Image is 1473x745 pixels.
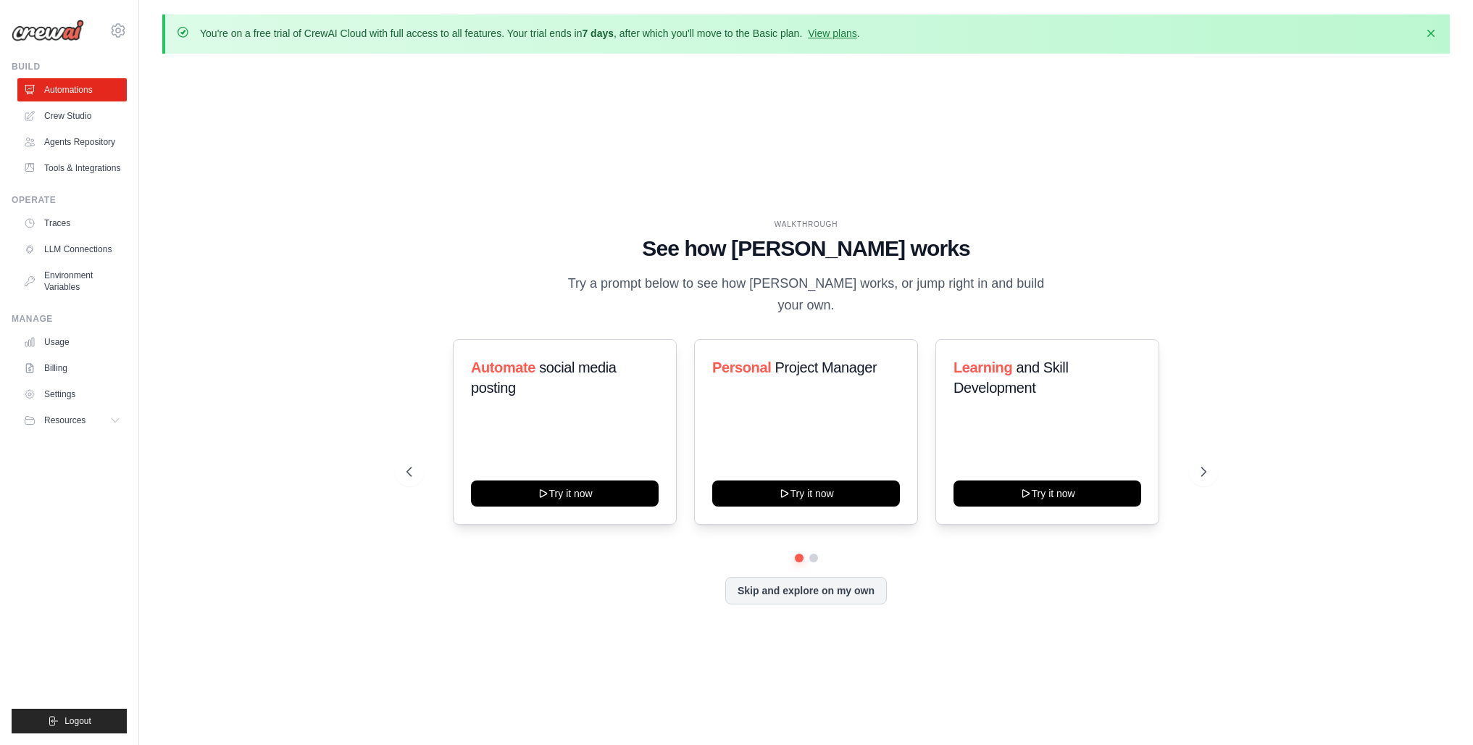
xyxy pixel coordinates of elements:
[64,715,91,727] span: Logout
[775,359,877,375] span: Project Manager
[471,359,535,375] span: Automate
[17,157,127,180] a: Tools & Integrations
[808,28,856,39] a: View plans
[12,313,127,325] div: Manage
[17,78,127,101] a: Automations
[17,104,127,128] a: Crew Studio
[725,577,887,604] button: Skip and explore on my own
[44,415,85,426] span: Resources
[712,359,771,375] span: Personal
[17,383,127,406] a: Settings
[17,330,127,354] a: Usage
[954,480,1141,507] button: Try it now
[406,219,1206,230] div: WALKTHROUGH
[12,709,127,733] button: Logout
[406,236,1206,262] h1: See how [PERSON_NAME] works
[17,357,127,380] a: Billing
[12,20,84,41] img: Logo
[471,480,659,507] button: Try it now
[17,409,127,432] button: Resources
[563,273,1050,316] p: Try a prompt below to see how [PERSON_NAME] works, or jump right in and build your own.
[17,238,127,261] a: LLM Connections
[200,26,860,41] p: You're on a free trial of CrewAI Cloud with full access to all features. Your trial ends in , aft...
[471,359,617,396] span: social media posting
[17,264,127,299] a: Environment Variables
[954,359,1012,375] span: Learning
[12,194,127,206] div: Operate
[582,28,614,39] strong: 7 days
[712,480,900,507] button: Try it now
[12,61,127,72] div: Build
[17,212,127,235] a: Traces
[17,130,127,154] a: Agents Repository
[954,359,1068,396] span: and Skill Development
